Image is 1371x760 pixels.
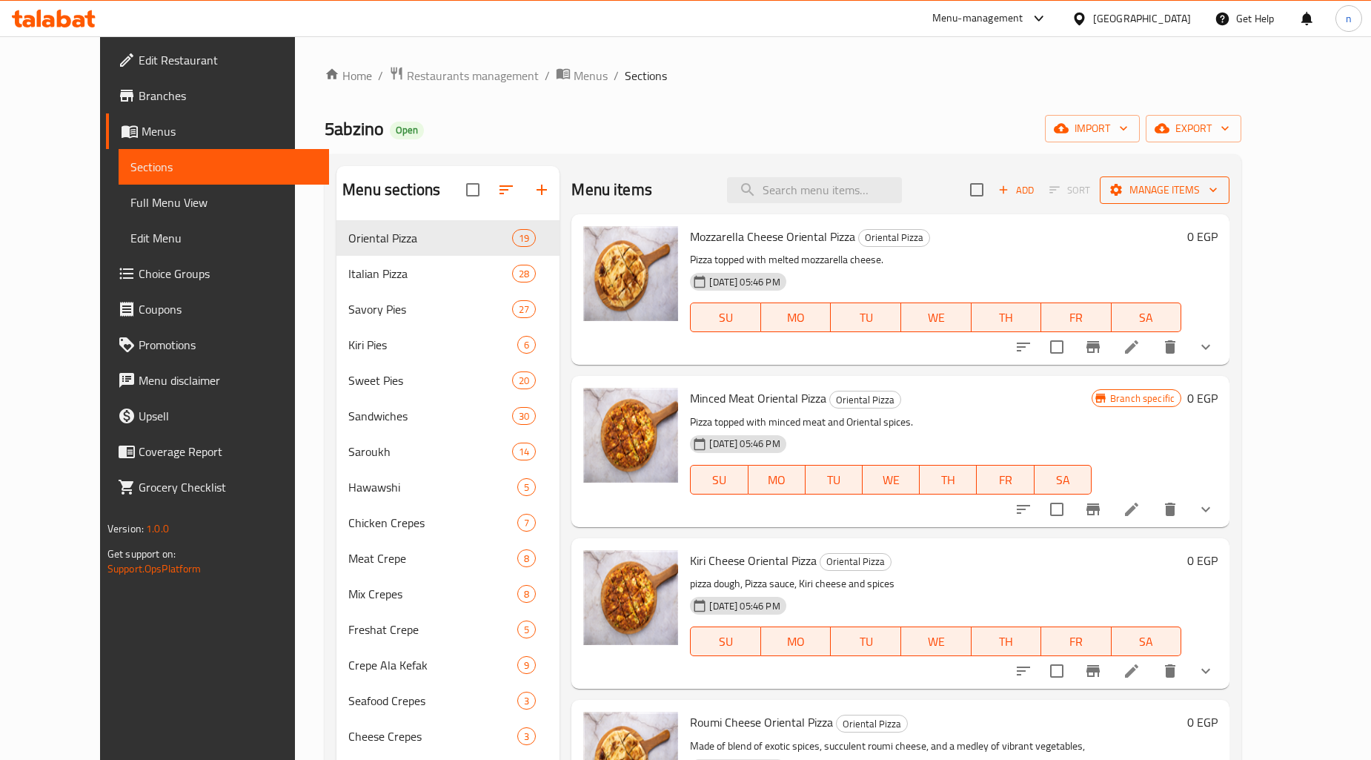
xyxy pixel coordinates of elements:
[1041,331,1072,363] span: Select to update
[513,267,535,281] span: 28
[992,179,1040,202] span: Add item
[690,251,1181,269] p: Pizza topped with melted mozzarella cheese.
[1041,627,1112,656] button: FR
[513,445,535,459] span: 14
[130,194,317,211] span: Full Menu View
[545,67,550,85] li: /
[348,549,517,567] span: Meat Crepe
[1187,550,1218,571] h6: 0 EGP
[690,737,1181,756] p: Made of blend of exotic spices, succulent roumi cheese, and a medley of vibrant vegetables,
[513,409,535,423] span: 30
[348,443,512,460] div: Saroukh
[1057,119,1128,138] span: import
[1152,329,1188,365] button: delete
[1158,119,1229,138] span: export
[139,478,317,496] span: Grocery Checklist
[517,656,536,674] div: items
[690,387,826,409] span: Minced Meat Oriental Pizza
[106,256,329,291] a: Choice Groups
[348,692,517,710] span: Seafood Crepes
[748,465,806,495] button: MO
[1104,391,1181,406] span: Branch specific
[767,631,826,652] span: MO
[107,519,144,538] span: Version:
[837,716,907,733] span: Oriental Pizza
[625,67,667,85] span: Sections
[518,480,535,495] span: 5
[348,478,517,496] div: Hawawshi
[697,469,742,491] span: SU
[1006,492,1041,527] button: sort-choices
[325,66,1241,85] nav: breadcrumb
[690,711,833,733] span: Roumi Cheese Oriental Pizza
[690,225,855,248] span: Mozzarella Cheese Oriental Pizza
[1075,492,1111,527] button: Branch-specific-item
[342,179,440,201] h2: Menu sections
[106,434,329,469] a: Coverage Report
[977,465,1034,495] button: FR
[336,363,560,398] div: Sweet Pies20
[829,391,901,409] div: Oriental Pizza
[901,627,972,656] button: WE
[517,585,536,603] div: items
[690,575,1181,593] p: pizza dough, Pizza sauce, Kiri cheese and spices
[517,478,536,496] div: items
[139,51,317,69] span: Edit Restaurant
[389,66,539,85] a: Restaurants management
[1346,10,1352,27] span: n
[518,694,535,708] span: 3
[348,656,517,674] div: Crepe Ala Kefak
[513,303,535,317] span: 27
[348,407,512,425] div: Sandwiches
[977,307,1036,328] span: TH
[1075,653,1111,689] button: Branch-specific-item
[703,437,786,451] span: [DATE] 05:46 PM
[1188,653,1224,689] button: show more
[1047,631,1106,652] span: FR
[1041,494,1072,525] span: Select to update
[130,229,317,247] span: Edit Menu
[1187,388,1218,409] h6: 0 EGP
[106,469,329,505] a: Grocery Checklist
[336,256,560,291] div: Italian Pizza28
[524,172,560,208] button: Add section
[820,553,892,571] div: Oriental Pizza
[869,469,914,491] span: WE
[106,113,329,149] a: Menus
[119,149,329,185] a: Sections
[859,229,929,246] span: Oriental Pizza
[992,179,1040,202] button: Add
[518,730,535,744] span: 3
[1041,303,1112,332] button: FR
[512,371,536,389] div: items
[1075,329,1111,365] button: Branch-specific-item
[119,220,329,256] a: Edit Menu
[517,514,536,532] div: items
[348,229,512,247] span: Oriental Pizza
[512,265,536,282] div: items
[1146,115,1241,142] button: export
[512,229,536,247] div: items
[1006,329,1041,365] button: sort-choices
[920,465,977,495] button: TH
[1041,655,1072,687] span: Select to update
[517,621,536,638] div: items
[1047,307,1106,328] span: FR
[1112,181,1218,199] span: Manage items
[690,549,817,572] span: Kiri Cheese Oriental Pizza
[690,627,760,656] button: SU
[348,336,517,354] span: Kiri Pies
[139,300,317,318] span: Coupons
[1006,653,1041,689] button: sort-choices
[1197,662,1215,680] svg: Show Choices
[926,469,971,491] span: TH
[767,307,826,328] span: MO
[512,300,536,318] div: items
[703,275,786,289] span: [DATE] 05:46 PM
[348,621,517,638] div: Freshat Crepe
[1040,469,1086,491] span: SA
[932,10,1023,27] div: Menu-management
[830,391,900,409] span: Oriental Pizza
[348,371,512,389] span: Sweet Pies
